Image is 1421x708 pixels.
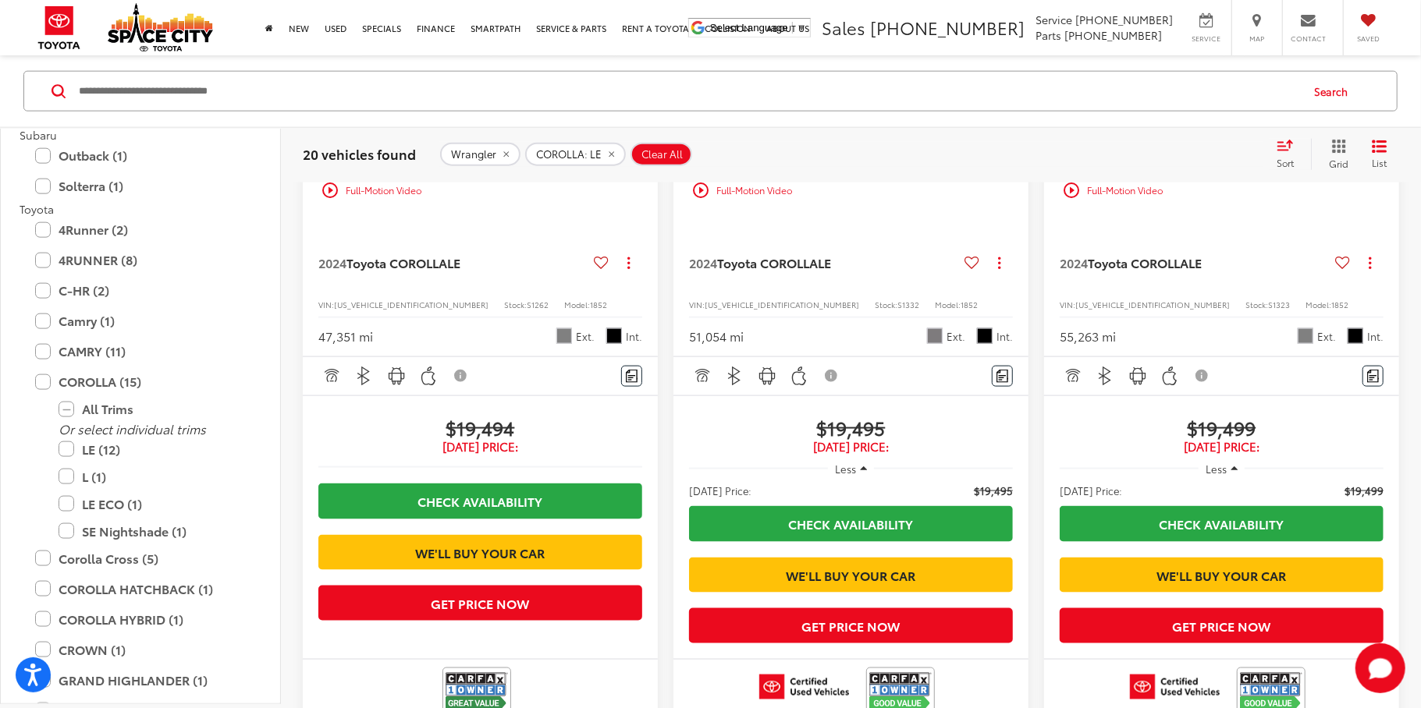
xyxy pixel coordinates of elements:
img: Comments [1367,370,1380,383]
button: Select sort value [1269,139,1311,170]
span: Grid [1329,157,1348,170]
span: LE [1188,253,1202,271]
button: remove Wrangler [440,143,520,166]
label: LE (12) [59,436,246,463]
span: S1332 [897,299,919,310]
span: [DATE] Price: [689,483,751,498]
span: Less [1206,462,1227,476]
img: Android Auto [1128,366,1148,386]
span: Clear All [641,148,683,161]
span: dropdown dots [1369,257,1371,269]
label: C-HR (2) [35,277,246,304]
label: CAMRY (11) [35,338,246,365]
span: LE [818,253,831,271]
a: 2024Toyota COROLLALE [689,254,958,271]
button: Actions [1356,249,1384,276]
i: Or select individual trims [59,419,206,437]
label: COROLLA HATCHBACK (1) [35,575,246,603]
button: Comments [621,366,642,387]
span: 2024 [1060,253,1088,271]
button: Less [828,455,875,483]
a: Check Availability [1060,506,1384,541]
span: Model: [935,299,961,310]
span: 2024 [689,253,717,271]
button: Clear All [631,143,692,166]
span: Map [1240,34,1274,44]
span: Service [1036,12,1072,27]
span: [PHONE_NUMBER] [1064,27,1162,43]
span: List [1372,156,1387,169]
span: $19,495 [974,483,1013,498]
span: [PHONE_NUMBER] [870,15,1025,40]
span: Subaru [20,127,57,143]
img: Toyota Certified Used Vehicles [1130,674,1220,699]
button: Actions [986,249,1013,276]
span: S1262 [527,299,549,310]
span: Toyota COROLLA [717,253,818,271]
span: Ext. [576,329,595,344]
span: Stock: [504,299,527,310]
img: Bluetooth® [354,366,374,386]
span: $19,495 [689,416,1013,439]
span: 1852 [1331,299,1348,310]
input: Search by Make, Model, or Keyword [77,73,1299,110]
img: Space City Toyota [108,3,213,51]
span: VIN: [689,299,705,310]
button: View Disclaimer [448,359,474,392]
img: Android Auto [758,366,777,386]
span: 2024 [318,253,346,271]
img: Apple CarPlay [790,366,809,386]
label: LE ECO (1) [59,490,246,518]
button: Actions [615,249,642,276]
span: Gradient Black [977,328,993,344]
span: dropdown dots [627,257,630,269]
button: Get Price Now [318,586,642,621]
span: [US_VEHICLE_IDENTIFICATION_NUMBER] [1075,299,1230,310]
span: Toyota COROLLA [346,253,447,271]
label: L (1) [59,463,246,490]
a: We'll Buy Your Car [689,558,1013,593]
span: 1852 [590,299,607,310]
span: COROLLA: LE [536,148,602,161]
img: Android Auto [387,366,407,386]
span: [DATE] Price: [689,439,1013,455]
div: 55,263 mi [1060,327,1116,345]
button: Get Price Now [689,608,1013,643]
span: Stock: [875,299,897,310]
label: Corolla Cross (5) [35,545,246,572]
img: Toyota Certified Used Vehicles [759,674,849,699]
a: 2024Toyota COROLLALE [318,254,588,271]
span: Sales [822,15,865,40]
span: Int. [996,329,1013,344]
span: Gradient Black [1348,328,1363,344]
label: COROLLA (15) [35,368,246,395]
label: SE Nightshade (1) [59,518,246,545]
div: 47,351 mi [318,327,373,345]
button: View Disclaimer [1189,359,1216,392]
span: 20 vehicles found [303,144,416,163]
button: Comments [992,366,1013,387]
span: Int. [1367,329,1384,344]
label: 4Runner (2) [35,216,246,243]
button: remove COROLLA: LE [525,143,626,166]
span: Saved [1352,34,1386,44]
span: S1323 [1268,299,1290,310]
span: Ext. [947,329,965,344]
label: Camry (1) [35,307,246,335]
a: 2024Toyota COROLLALE [1060,254,1329,271]
button: View Disclaimer [819,359,845,392]
span: [DATE] Price: [1060,483,1122,498]
a: Check Availability [689,506,1013,541]
span: Int. [626,329,642,344]
span: Ext. [1317,329,1336,344]
button: List View [1360,139,1399,170]
a: We'll Buy Your Car [318,535,642,570]
a: We'll Buy Your Car [1060,558,1384,593]
span: Wrangler [451,148,496,161]
label: Solterra (1) [35,172,246,200]
span: Model: [564,299,590,310]
span: 1852 [961,299,978,310]
button: Grid View [1311,139,1360,170]
div: 51,054 mi [689,327,744,345]
span: $19,494 [318,416,642,439]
